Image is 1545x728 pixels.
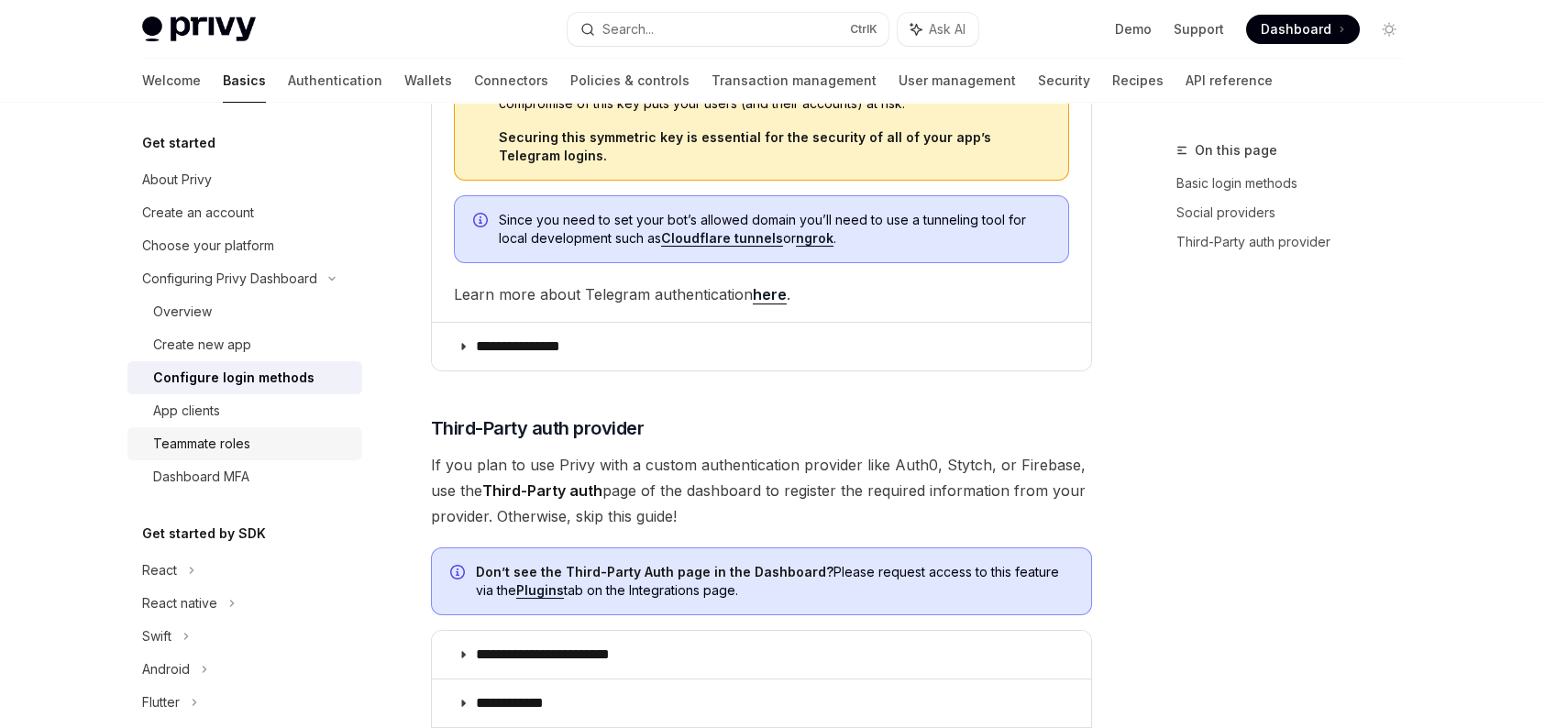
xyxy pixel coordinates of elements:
[1174,20,1224,39] a: Support
[516,582,564,599] a: Plugins
[127,295,362,328] a: Overview
[661,230,783,247] a: Cloudflare tunnels
[153,433,250,455] div: Teammate roles
[127,196,362,229] a: Create an account
[431,452,1092,529] span: If you plan to use Privy with a custom authentication provider like Auth0, Stytch, or Firebase, u...
[898,13,978,46] button: Ask AI
[153,466,249,488] div: Dashboard MFA
[1261,20,1331,39] span: Dashboard
[142,235,274,257] div: Choose your platform
[127,427,362,460] a: Teammate roles
[474,59,548,103] a: Connectors
[568,13,888,46] button: Search...CtrlK
[142,59,201,103] a: Welcome
[223,59,266,103] a: Basics
[476,564,833,579] strong: Don’t see the Third-Party Auth page in the Dashboard?
[142,169,212,191] div: About Privy
[153,367,315,389] div: Configure login methods
[142,559,177,581] div: React
[1246,15,1360,44] a: Dashboard
[1176,169,1418,198] a: Basic login methods
[450,565,469,583] svg: Info
[153,400,220,422] div: App clients
[796,230,833,247] a: ngrok
[142,625,171,647] div: Swift
[127,394,362,427] a: App clients
[1176,198,1418,227] a: Social providers
[1186,59,1273,103] a: API reference
[153,334,251,356] div: Create new app
[1195,139,1277,161] span: On this page
[142,132,215,154] h5: Get started
[499,129,991,163] strong: Securing this symmetric key is essential for the security of all of your app’s Telegram logins.
[899,59,1016,103] a: User management
[142,658,190,680] div: Android
[404,59,452,103] a: Wallets
[127,328,362,361] a: Create new app
[929,20,966,39] span: Ask AI
[153,301,212,323] div: Overview
[1112,59,1164,103] a: Recipes
[850,22,877,37] span: Ctrl K
[482,481,602,500] strong: Third-Party auth
[1115,20,1152,39] a: Demo
[127,460,362,493] a: Dashboard MFA
[127,229,362,262] a: Choose your platform
[1374,15,1404,44] button: Toggle dark mode
[476,563,1073,600] span: Please request access to this feature via the tab on the Integrations page.
[142,592,217,614] div: React native
[142,691,180,713] div: Flutter
[127,163,362,196] a: About Privy
[499,211,1050,248] span: Since you need to set your bot’s allowed domain you’ll need to use a tunneling tool for local dev...
[602,18,654,40] div: Search...
[1176,227,1418,257] a: Third-Party auth provider
[431,415,645,441] span: Third-Party auth provider
[142,268,317,290] div: Configuring Privy Dashboard
[142,17,256,42] img: light logo
[288,59,382,103] a: Authentication
[753,285,787,304] a: here
[473,213,491,231] svg: Info
[127,361,362,394] a: Configure login methods
[570,59,690,103] a: Policies & controls
[142,202,254,224] div: Create an account
[1038,59,1090,103] a: Security
[142,523,266,545] h5: Get started by SDK
[454,281,1069,307] span: Learn more about Telegram authentication .
[712,59,877,103] a: Transaction management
